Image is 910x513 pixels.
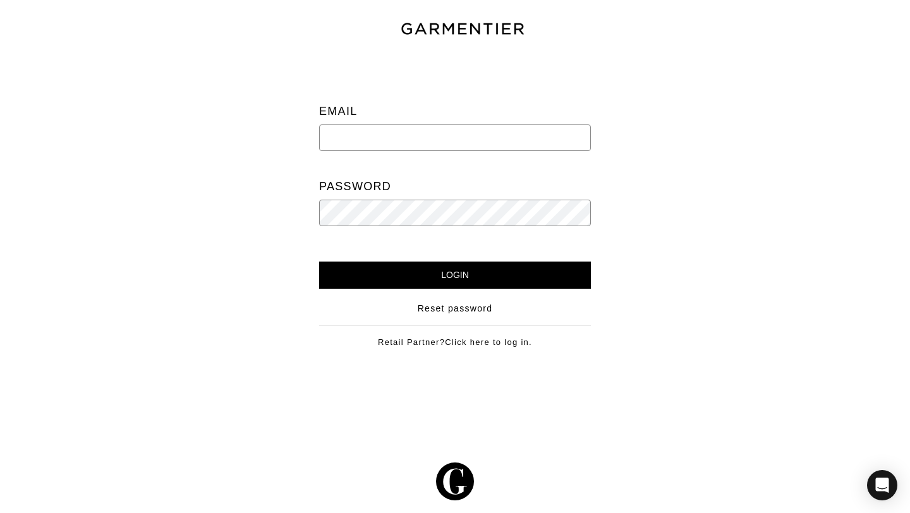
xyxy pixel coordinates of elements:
img: garmentier-text-8466448e28d500cc52b900a8b1ac6a0b4c9bd52e9933ba870cc531a186b44329.png [399,21,526,37]
label: Email [319,99,358,124]
img: g-602364139e5867ba59c769ce4266a9601a3871a1516a6a4c3533f4bc45e69684.svg [436,462,474,500]
input: Login [319,262,591,289]
label: Password [319,174,391,200]
div: Open Intercom Messenger [867,470,897,500]
div: Retail Partner? [319,325,591,349]
a: Click here to log in. [445,337,532,347]
a: Reset password [418,302,493,315]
